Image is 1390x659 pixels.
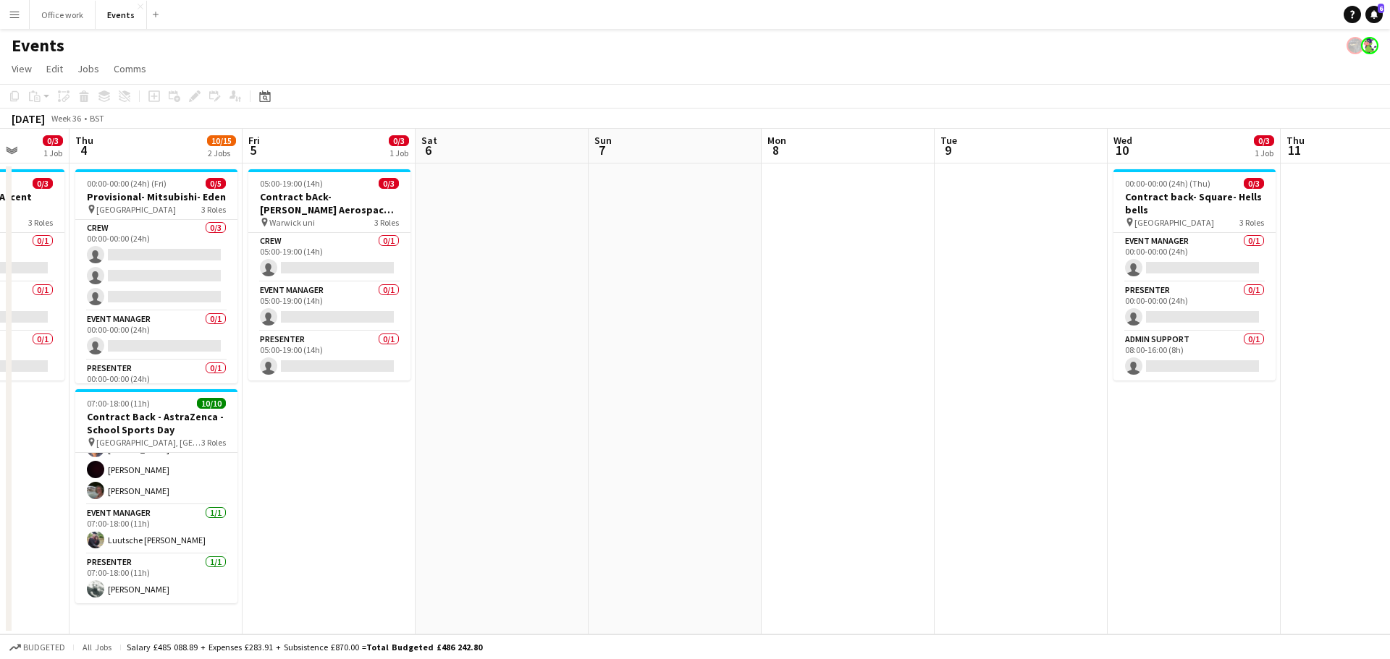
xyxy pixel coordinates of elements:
span: Edit [46,62,63,75]
a: View [6,59,38,78]
button: Office work [30,1,96,29]
app-user-avatar: Blue Hat [1347,37,1364,54]
span: Week 36 [48,113,84,124]
div: [DATE] [12,111,45,126]
button: Events [96,1,147,29]
span: Budgeted [23,642,65,652]
span: All jobs [80,642,114,652]
a: Jobs [72,59,105,78]
div: BST [90,113,104,124]
a: Comms [108,59,152,78]
span: View [12,62,32,75]
a: 6 [1365,6,1383,23]
a: Edit [41,59,69,78]
span: Jobs [77,62,99,75]
span: Comms [114,62,146,75]
span: Total Budgeted £486 242.80 [366,642,482,652]
span: 6 [1378,4,1384,13]
app-user-avatar: Event Team [1361,37,1378,54]
button: Budgeted [7,639,67,655]
div: Salary £485 088.89 + Expenses £283.91 + Subsistence £870.00 = [127,642,482,652]
h1: Events [12,35,64,56]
